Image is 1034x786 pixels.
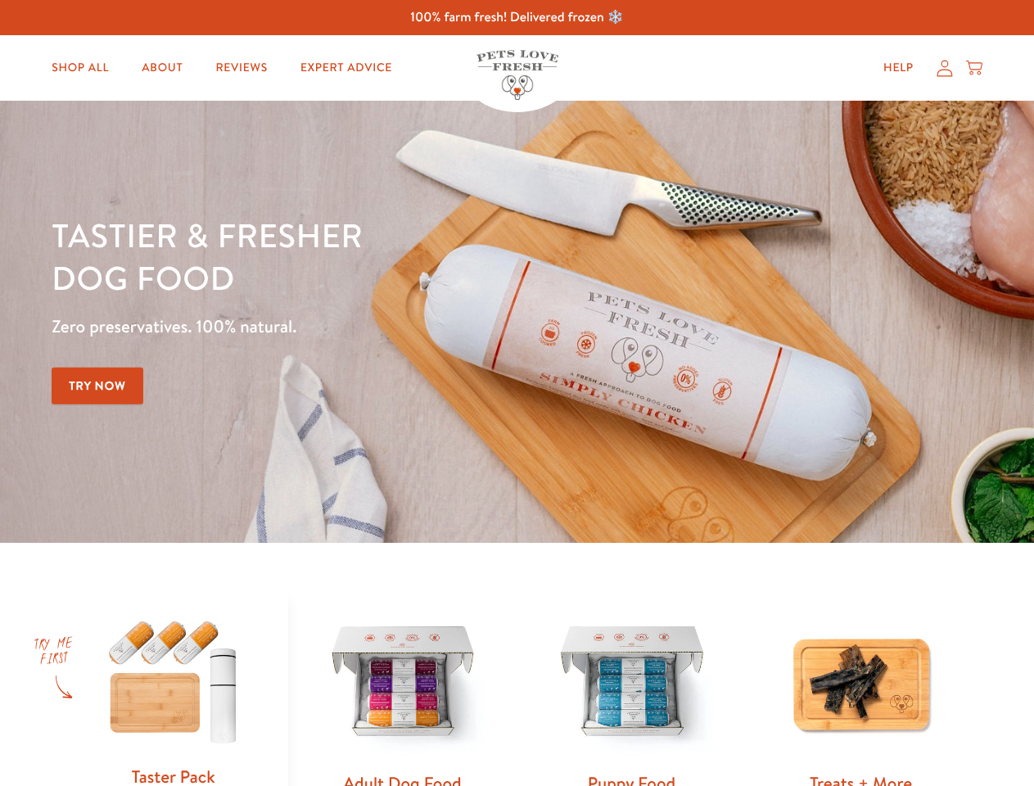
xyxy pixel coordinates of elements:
img: Pets Love Fresh [476,50,558,100]
a: Try Now [52,368,143,404]
a: About [129,52,196,84]
h1: Tastier & fresher dog food [52,214,672,299]
a: Expert Advice [287,52,405,84]
p: Zero preservatives. 100% natural. [52,312,672,341]
a: Shop All [38,52,122,84]
a: Help [870,52,927,84]
a: Reviews [202,52,280,84]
